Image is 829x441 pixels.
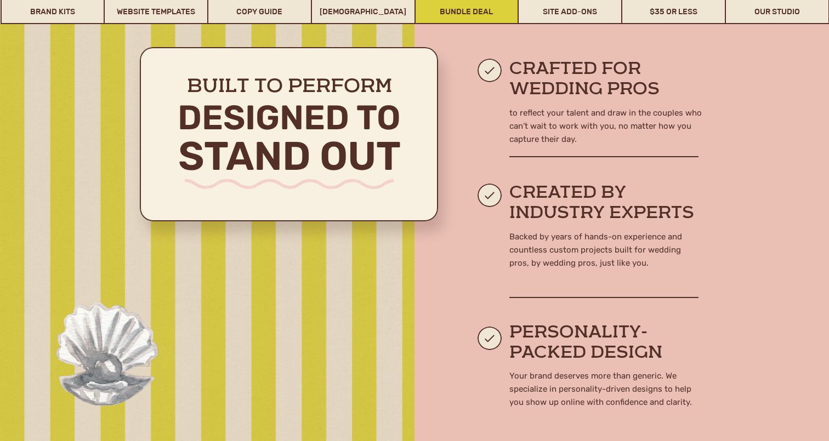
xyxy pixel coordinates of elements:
p: Backed by years of hands-on experience and countless custom projects built for wedding pros, by w... [509,230,699,270]
p: to reflect your talent and draw in the couples who can’t wait to work with you, no matter how you... [509,106,708,148]
h2: Built to perform [153,76,425,100]
h2: crafted for Wedding Pros [509,60,699,99]
h2: Created by Industry Experts [509,184,699,224]
h2: Designed to [153,99,425,138]
h2: Personality-Packed Design [509,323,699,363]
p: Your brand deserves more than generic. We specialize in personality-driven designs to help you sh... [509,369,699,417]
h2: stand out [144,134,435,187]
